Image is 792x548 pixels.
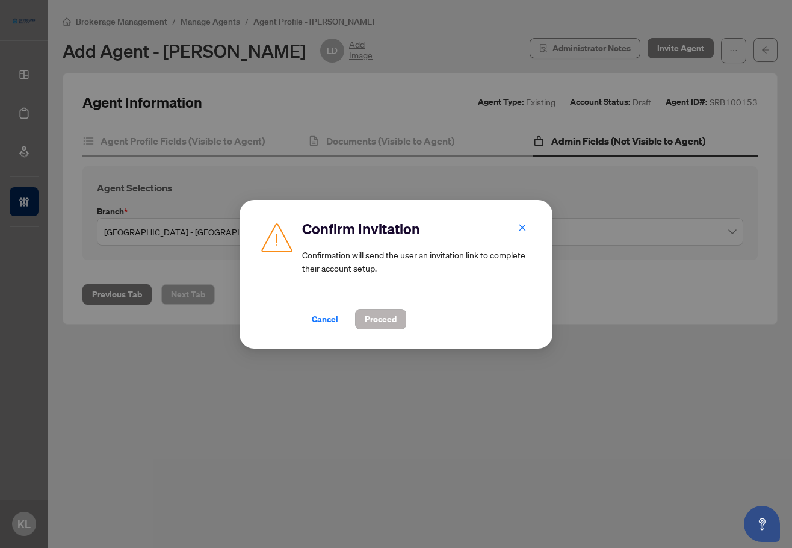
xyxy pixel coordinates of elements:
[312,310,338,329] span: Cancel
[355,309,406,329] button: Proceed
[365,310,397,329] span: Proceed
[302,219,533,238] h2: Confirm Invitation
[302,309,348,329] button: Cancel
[744,506,780,542] button: Open asap
[302,248,533,275] article: Confirmation will send the user an invitation link to complete their account setup.
[259,219,295,255] img: Caution Icon
[518,223,527,232] span: close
